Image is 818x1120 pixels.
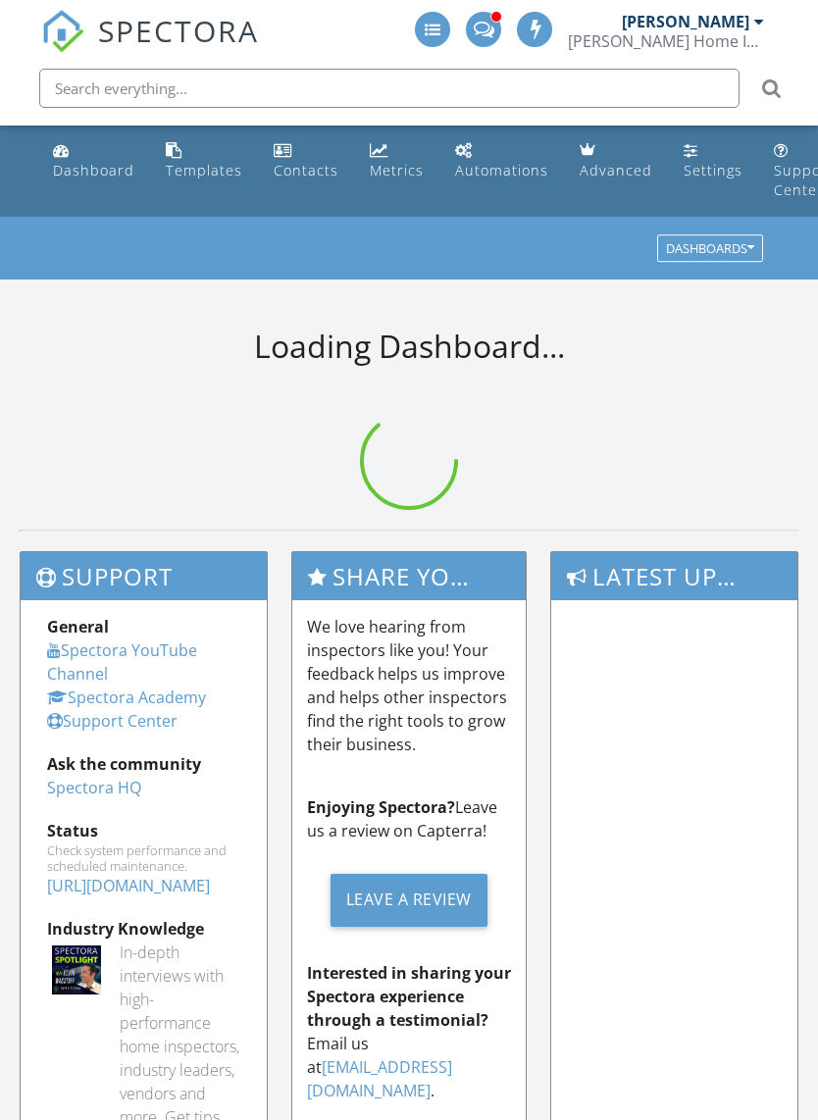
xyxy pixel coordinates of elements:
[45,133,142,189] a: Dashboard
[274,161,338,179] div: Contacts
[455,161,548,179] div: Automations
[47,819,240,842] div: Status
[307,615,512,756] p: We love hearing from inspectors like you! Your feedback helps us improve and helps other inspecto...
[307,1056,452,1101] a: [EMAIL_ADDRESS][DOMAIN_NAME]
[53,161,134,179] div: Dashboard
[41,10,84,53] img: The Best Home Inspection Software - Spectora
[622,12,749,31] div: [PERSON_NAME]
[292,552,527,600] h3: Share Your Spectora Experience
[47,687,206,708] a: Spectora Academy
[41,26,259,68] a: SPECTORA
[676,133,750,189] a: Settings
[21,552,267,600] h3: Support
[572,133,660,189] a: Advanced
[666,242,754,256] div: Dashboards
[684,161,742,179] div: Settings
[307,795,512,842] p: Leave us a review on Capterra!
[657,235,763,263] button: Dashboards
[331,874,487,927] div: Leave a Review
[47,875,210,896] a: [URL][DOMAIN_NAME]
[307,962,511,1031] strong: Interested in sharing your Spectora experience through a testimonial?
[47,842,240,874] div: Check system performance and scheduled maintenance.
[98,10,259,51] span: SPECTORA
[47,777,141,798] a: Spectora HQ
[266,133,346,189] a: Contacts
[580,161,652,179] div: Advanced
[158,133,250,189] a: Templates
[551,552,797,600] h3: Latest Updates
[47,710,178,732] a: Support Center
[568,31,764,51] div: Knox Home Inspections
[47,639,197,685] a: Spectora YouTube Channel
[47,917,240,941] div: Industry Knowledge
[39,69,740,108] input: Search everything...
[307,796,455,818] strong: Enjoying Spectora?
[447,133,556,189] a: Automations (Advanced)
[47,616,109,637] strong: General
[370,161,424,179] div: Metrics
[166,161,242,179] div: Templates
[307,858,512,942] a: Leave a Review
[52,945,101,994] img: Spectoraspolightmain
[47,752,240,776] div: Ask the community
[362,133,432,189] a: Metrics
[307,961,512,1102] p: Email us at .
